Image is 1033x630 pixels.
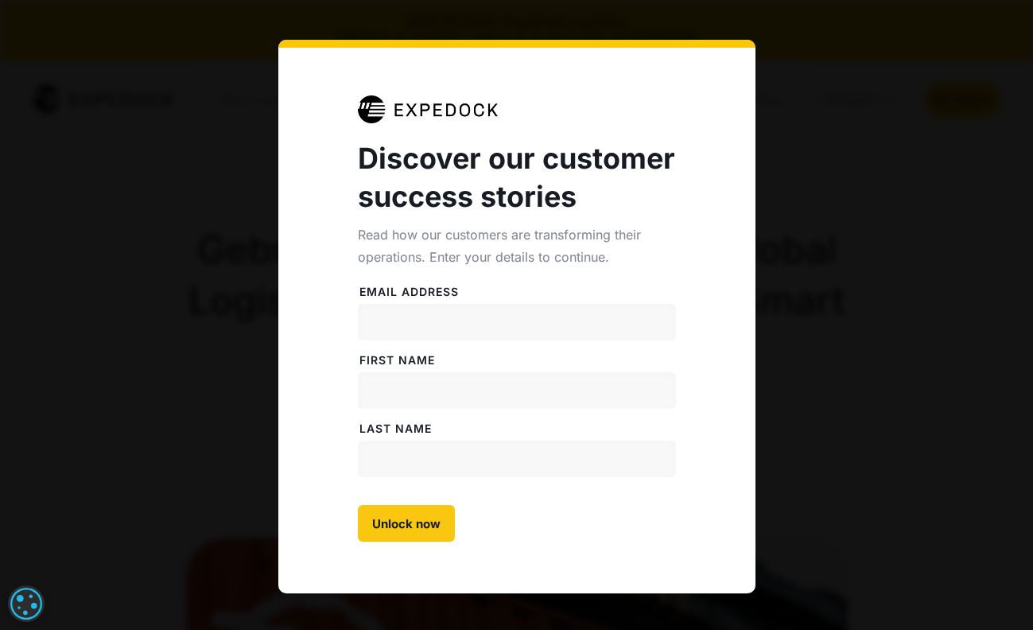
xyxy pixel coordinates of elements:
[358,284,676,300] label: Email address
[358,505,455,542] input: Unlock now
[358,141,675,214] strong: Discover our customer success stories
[358,224,676,268] div: Read how our customers are transforming their operations. Enter your details to continue.
[358,421,676,437] label: LAST NAME
[358,268,676,542] form: Case Studies Form
[358,352,676,368] label: FiRST NAME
